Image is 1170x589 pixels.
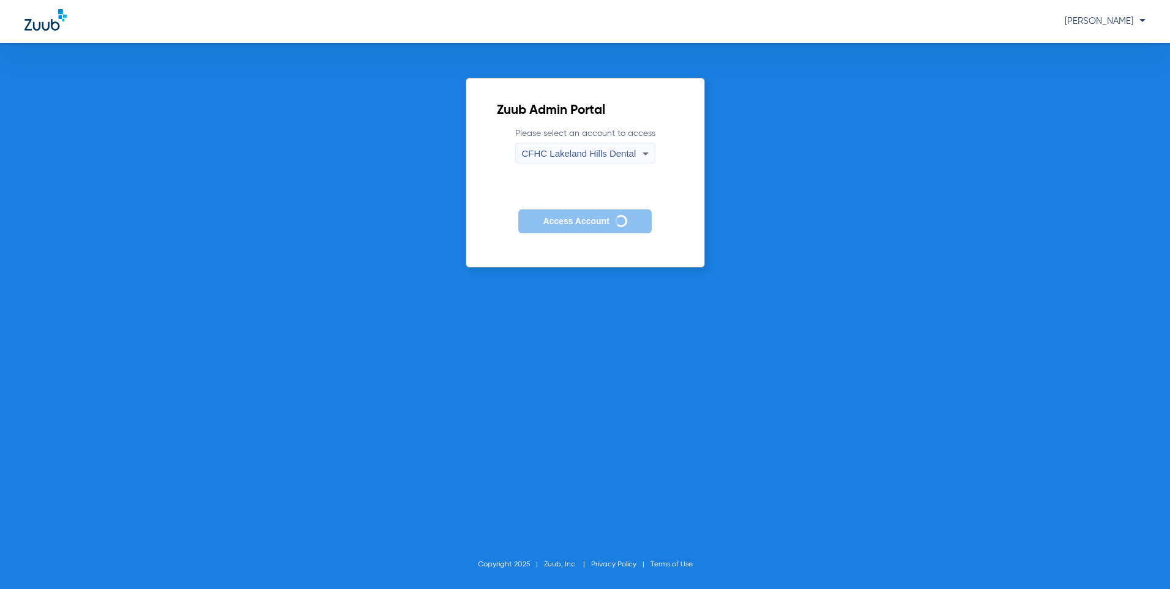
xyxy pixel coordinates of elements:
[1065,17,1146,26] span: [PERSON_NAME]
[544,558,591,571] li: Zuub, Inc.
[478,558,544,571] li: Copyright 2025
[543,216,609,226] span: Access Account
[515,127,655,163] label: Please select an account to access
[497,105,674,117] h2: Zuub Admin Portal
[650,561,693,568] a: Terms of Use
[518,209,651,233] button: Access Account
[591,561,636,568] a: Privacy Policy
[24,9,67,31] img: Zuub Logo
[522,148,636,159] span: CFHC Lakeland Hills Dental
